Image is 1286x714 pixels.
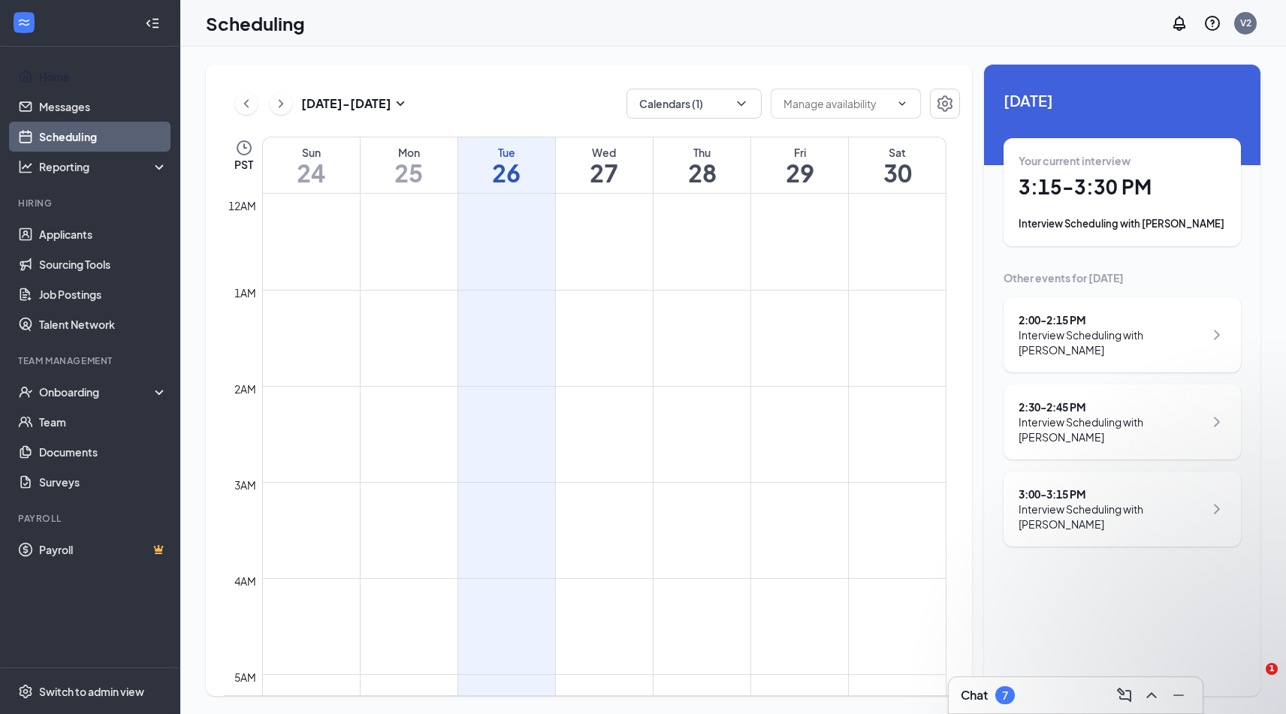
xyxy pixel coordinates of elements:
a: August 29, 2025 [751,137,848,193]
div: Other events for [DATE] [1004,270,1241,285]
svg: Settings [18,684,33,699]
h1: Scheduling [206,11,305,36]
div: V2 [1240,17,1251,29]
div: Interview Scheduling with [PERSON_NAME] [1019,414,1204,444]
a: August 26, 2025 [458,137,555,193]
span: [DATE] [1004,89,1241,112]
a: August 24, 2025 [263,137,360,193]
div: Sun [263,145,360,160]
div: Sat [849,145,946,160]
a: Team [39,407,168,437]
a: August 25, 2025 [361,137,457,193]
div: Tue [458,145,555,160]
svg: ChevronRight [1208,500,1226,518]
div: 3:00 - 3:15 PM [1019,487,1204,502]
a: Scheduling [39,122,168,152]
a: August 27, 2025 [556,137,653,193]
div: 3am [231,477,259,493]
a: Messages [39,92,168,122]
svg: QuestionInfo [1203,14,1221,32]
h3: [DATE] - [DATE] [301,95,391,112]
a: PayrollCrown [39,535,168,565]
button: ChevronLeft [235,92,258,115]
a: Talent Network [39,309,168,339]
svg: UserCheck [18,384,33,399]
div: Fri [751,145,848,160]
svg: ChevronRight [1208,326,1226,344]
svg: Minimize [1170,686,1188,704]
svg: WorkstreamLogo [17,15,32,30]
svg: Clock [235,139,253,157]
h1: 26 [458,160,555,185]
div: Mon [361,145,457,160]
input: Manage availability [783,95,890,112]
h3: Chat [961,687,988,703]
div: 12am [225,197,259,214]
h1: 24 [263,160,360,185]
div: Reporting [39,159,168,174]
svg: Analysis [18,159,33,174]
div: Team Management [18,354,165,367]
a: Surveys [39,467,168,497]
svg: ChevronLeft [239,95,254,113]
div: Interview Scheduling with [PERSON_NAME] [1019,502,1204,532]
div: Payroll [18,512,165,525]
div: Switch to admin view [39,684,144,699]
span: PST [234,157,253,172]
svg: ChevronRight [1208,413,1226,431]
svg: ComposeMessage [1115,686,1134,704]
button: Minimize [1167,683,1191,707]
svg: SmallChevronDown [391,95,409,113]
button: Calendars (1)ChevronDown [626,89,762,119]
a: August 30, 2025 [849,137,946,193]
svg: ChevronDown [896,98,908,110]
a: Home [39,62,168,92]
div: Onboarding [39,384,155,399]
svg: ChevronDown [734,96,749,111]
h1: 3:15 - 3:30 PM [1019,174,1226,200]
div: Wed [556,145,653,160]
div: Hiring [18,197,165,209]
div: Interview Scheduling with [PERSON_NAME] [1019,327,1204,357]
svg: Collapse [145,16,160,31]
svg: ChevronUp [1143,686,1161,704]
div: 1am [231,285,259,301]
div: Thu [654,145,750,160]
div: Your current interview [1019,153,1226,168]
svg: Settings [936,95,954,113]
button: ChevronRight [270,92,292,115]
button: ChevronUp [1140,683,1164,707]
h1: 29 [751,160,848,185]
div: 2am [231,381,259,397]
div: 2:00 - 2:15 PM [1019,312,1204,327]
svg: Notifications [1170,14,1188,32]
div: Interview Scheduling with [PERSON_NAME] [1019,216,1226,231]
button: Settings [930,89,960,119]
div: 7 [1002,689,1008,702]
iframe: Intercom live chat [1235,663,1271,699]
h1: 25 [361,160,457,185]
div: 5am [231,669,259,685]
a: Job Postings [39,279,168,309]
h1: 28 [654,160,750,185]
a: Documents [39,437,168,467]
a: Applicants [39,219,168,249]
button: ComposeMessage [1112,683,1137,707]
div: 4am [231,573,259,589]
a: August 28, 2025 [654,137,750,193]
h1: 27 [556,160,653,185]
span: 1 [1266,663,1278,675]
a: Sourcing Tools [39,249,168,279]
div: 2:30 - 2:45 PM [1019,399,1204,414]
h1: 30 [849,160,946,185]
svg: ChevronRight [273,95,288,113]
